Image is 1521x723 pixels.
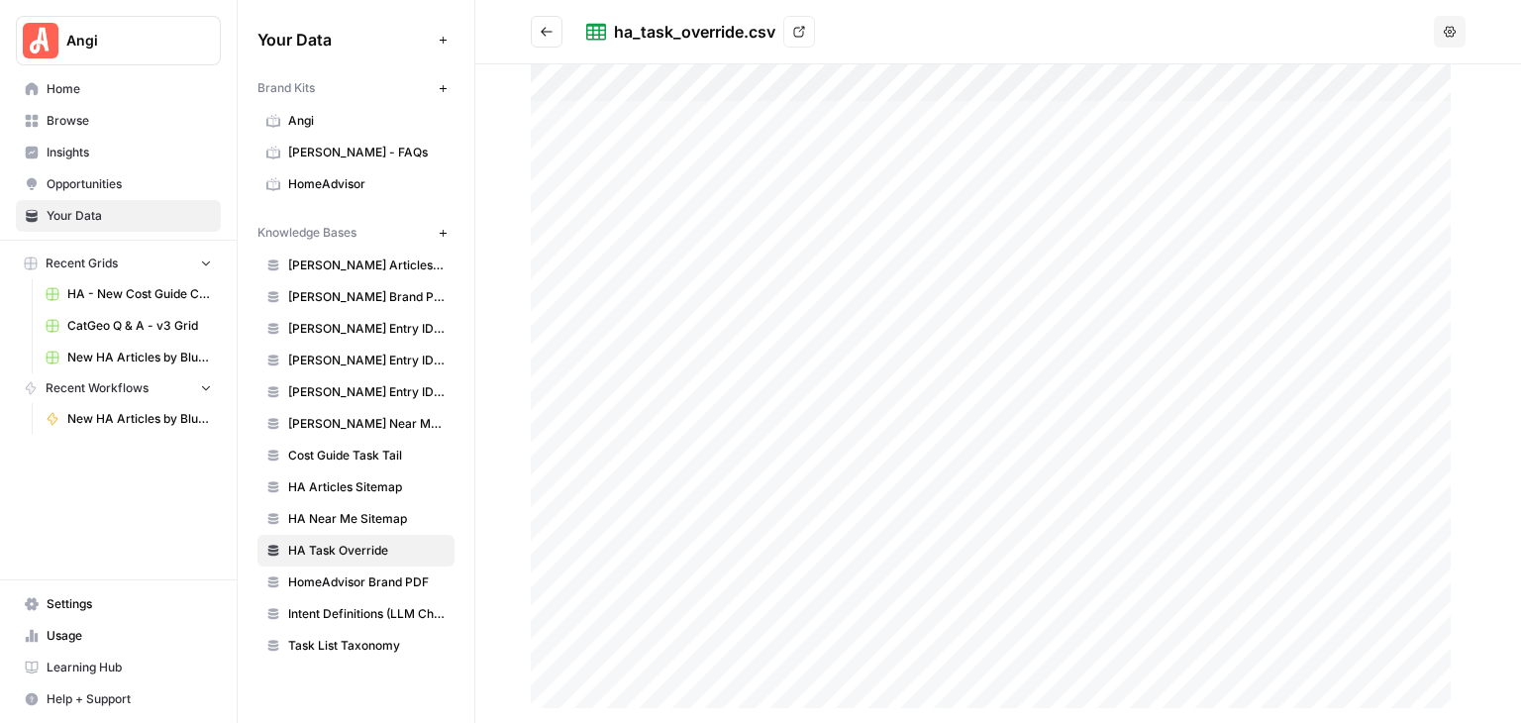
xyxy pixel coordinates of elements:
button: Recent Workflows [16,373,221,403]
span: Angi [288,112,446,130]
a: Home [16,73,221,105]
span: [PERSON_NAME] Entry IDs: Location [288,320,446,338]
button: Workspace: Angi [16,16,221,65]
span: Angi [66,31,186,51]
a: HA - New Cost Guide Creation Grid [37,278,221,310]
span: Help + Support [47,690,212,708]
a: [PERSON_NAME] Articles Sitemaps [257,250,455,281]
a: Intent Definitions (LLM Chatbot) [257,598,455,630]
span: Usage [47,627,212,645]
span: [PERSON_NAME] Entry IDs: Unified Task [288,383,446,401]
a: Angi [257,105,455,137]
a: Insights [16,137,221,168]
span: Intent Definitions (LLM Chatbot) [288,605,446,623]
a: HA Articles Sitemap [257,471,455,503]
span: Cost Guide Task Tail [288,447,446,465]
span: HomeAdvisor Brand PDF [288,573,446,591]
a: Browse [16,105,221,137]
a: [PERSON_NAME] - FAQs [257,137,455,168]
span: HA Articles Sitemap [288,478,446,496]
span: Browse [47,112,212,130]
a: [PERSON_NAME] Entry IDs: Location [257,313,455,345]
button: Help + Support [16,683,221,715]
a: [PERSON_NAME] Entry IDs: Unified Task [257,376,455,408]
a: New HA Articles by Blueprint Grid [37,342,221,373]
a: Cost Guide Task Tail [257,440,455,471]
span: [PERSON_NAME] Brand PDF [288,288,446,306]
span: Home [47,80,212,98]
a: [PERSON_NAME] Near Me Sitemap [257,408,455,440]
span: Recent Workflows [46,379,149,397]
span: HomeAdvisor [288,175,446,193]
img: Angi Logo [23,23,58,58]
a: [PERSON_NAME] Entry IDs: Questions [257,345,455,376]
button: Recent Grids [16,249,221,278]
a: Task List Taxonomy [257,630,455,662]
span: Your Data [47,207,212,225]
span: New HA Articles by Blueprint Grid [67,349,212,366]
a: HA Task Override [257,535,455,567]
span: CatGeo Q & A - v3 Grid [67,317,212,335]
span: [PERSON_NAME] Near Me Sitemap [288,415,446,433]
span: Learning Hub [47,659,212,676]
a: Settings [16,588,221,620]
span: Insights [47,144,212,161]
span: Opportunities [47,175,212,193]
span: HA - New Cost Guide Creation Grid [67,285,212,303]
a: [PERSON_NAME] Brand PDF [257,281,455,313]
a: Usage [16,620,221,652]
span: Knowledge Bases [257,224,356,242]
span: Settings [47,595,212,613]
span: Brand Kits [257,79,315,97]
span: [PERSON_NAME] Entry IDs: Questions [288,352,446,369]
a: CatGeo Q & A - v3 Grid [37,310,221,342]
span: HA Near Me Sitemap [288,510,446,528]
span: Your Data [257,28,431,52]
a: Your Data [16,200,221,232]
a: Opportunities [16,168,221,200]
a: New HA Articles by Blueprint [37,403,221,435]
a: Learning Hub [16,652,221,683]
span: Task List Taxonomy [288,637,446,655]
span: HA Task Override [288,542,446,560]
span: Recent Grids [46,255,118,272]
a: HomeAdvisor Brand PDF [257,567,455,598]
a: HA Near Me Sitemap [257,503,455,535]
button: Go back [531,16,562,48]
span: New HA Articles by Blueprint [67,410,212,428]
span: [PERSON_NAME] Articles Sitemaps [288,257,446,274]
div: ha_task_override.csv [614,20,775,44]
a: HomeAdvisor [257,168,455,200]
span: [PERSON_NAME] - FAQs [288,144,446,161]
